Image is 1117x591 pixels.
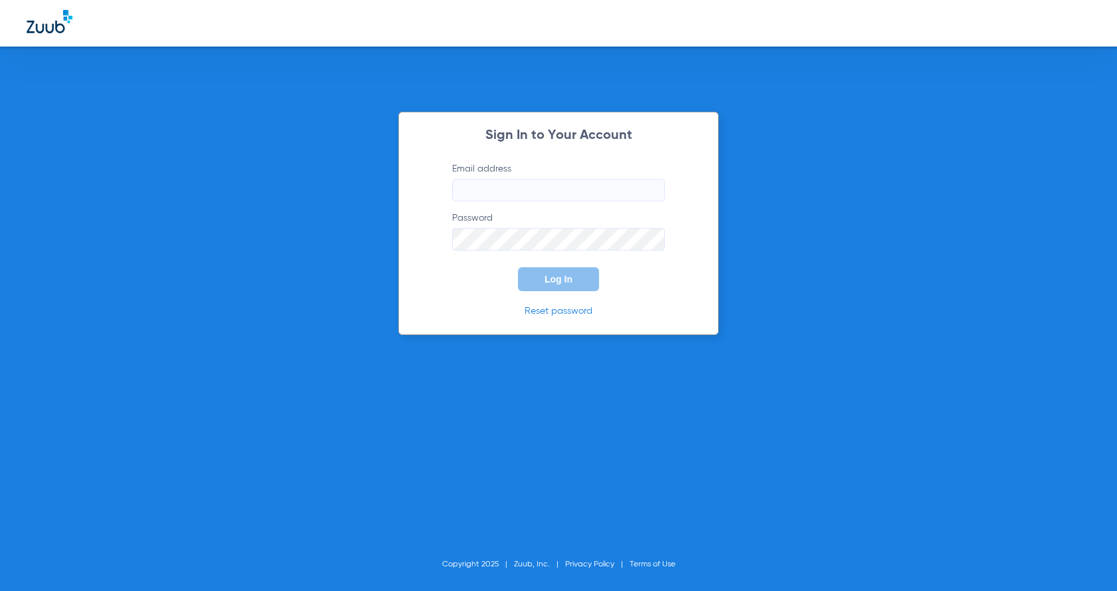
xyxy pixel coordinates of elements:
[545,274,572,285] span: Log In
[452,228,665,251] input: Password
[630,560,676,568] a: Terms of Use
[565,560,614,568] a: Privacy Policy
[442,558,514,571] li: Copyright 2025
[514,558,565,571] li: Zuub, Inc.
[452,211,665,251] label: Password
[518,267,599,291] button: Log In
[27,10,72,33] img: Zuub Logo
[525,306,592,316] a: Reset password
[452,162,665,201] label: Email address
[452,179,665,201] input: Email address
[432,129,685,142] h2: Sign In to Your Account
